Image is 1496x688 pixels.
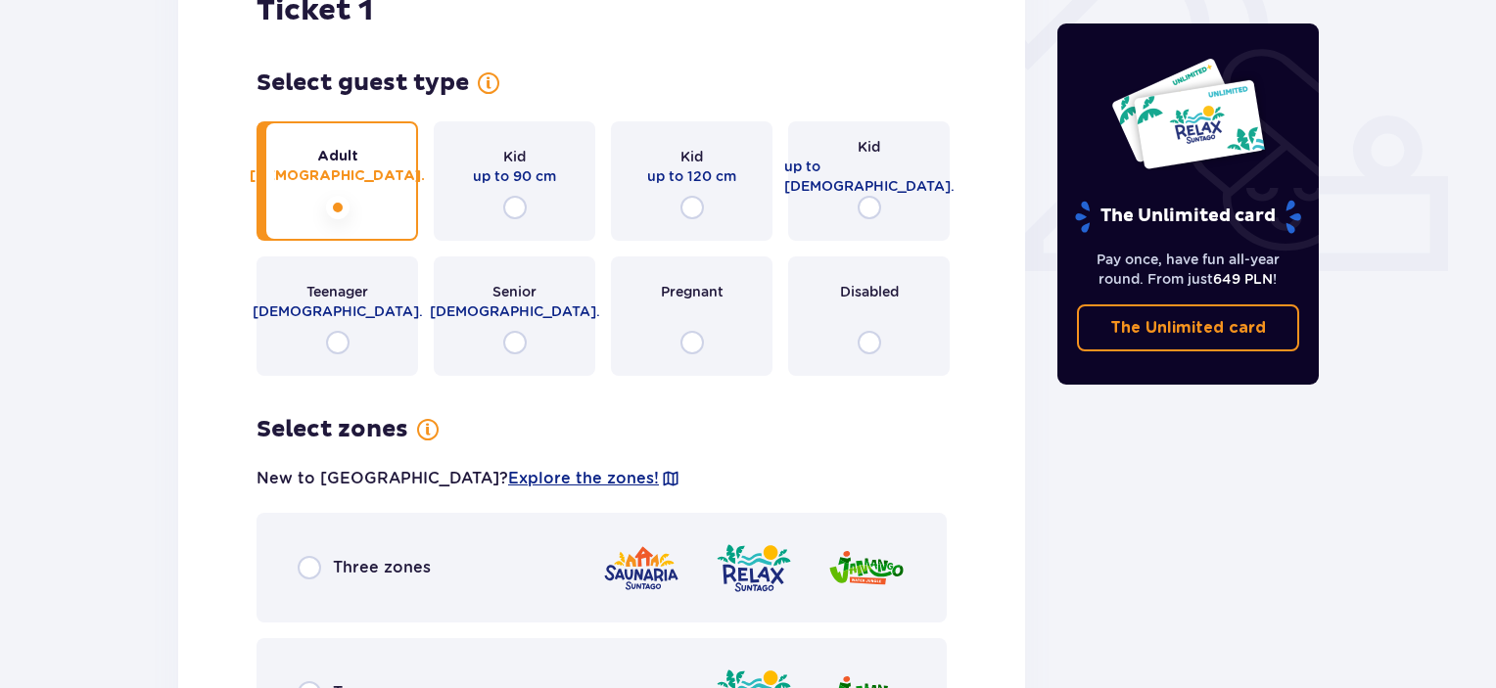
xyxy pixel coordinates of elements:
[473,166,556,186] span: up to 90 cm
[306,282,368,301] span: Teenager
[503,147,526,166] span: Kid
[827,540,906,596] img: Jamango
[1110,57,1266,170] img: Two entry cards to Suntago with the word 'UNLIMITED RELAX', featuring a white background with tro...
[257,69,469,98] h3: Select guest type
[647,166,736,186] span: up to 120 cm
[680,147,703,166] span: Kid
[1073,200,1303,234] p: The Unlimited card
[661,282,724,301] span: Pregnant
[715,540,793,596] img: Relax
[430,301,600,321] span: [DEMOGRAPHIC_DATA].
[1213,271,1273,287] span: 649 PLN
[508,468,659,489] a: Explore the zones!
[250,166,425,186] span: [DEMOGRAPHIC_DATA].
[602,540,680,596] img: Saunaria
[1077,250,1300,289] p: Pay once, have fun all-year round. From just !
[840,282,899,301] span: Disabled
[492,282,537,301] span: Senior
[1077,304,1300,351] a: The Unlimited card
[333,557,431,578] span: Three zones
[253,301,423,321] span: [DEMOGRAPHIC_DATA].
[317,147,358,166] span: Adult
[1110,317,1266,339] p: The Unlimited card
[257,415,408,444] h3: Select zones
[784,157,955,196] span: up to [DEMOGRAPHIC_DATA].
[858,137,880,157] span: Kid
[257,468,680,489] p: New to [GEOGRAPHIC_DATA]?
